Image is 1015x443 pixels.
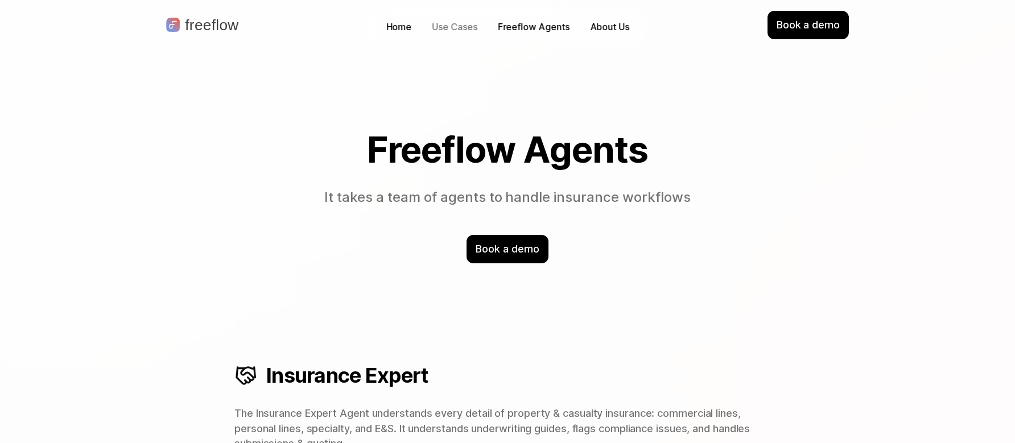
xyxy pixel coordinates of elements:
[386,20,412,34] p: Home
[432,20,477,34] div: Use Cases
[590,20,629,34] p: About Us
[498,20,570,34] p: Freeflow Agents
[492,18,575,36] a: Freeflow Agents
[476,242,539,256] p: Book a demo
[467,235,548,263] div: Book a demo
[584,18,635,36] a: About Us
[768,11,849,39] div: Book a demo
[180,130,835,169] h1: Freeflow Agents
[300,188,715,208] p: It takes a team of agents to handle insurance workflows
[266,363,781,388] h3: Insurance Expert
[777,18,840,32] p: Book a demo
[185,18,238,32] p: freeflow
[381,18,418,36] a: Home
